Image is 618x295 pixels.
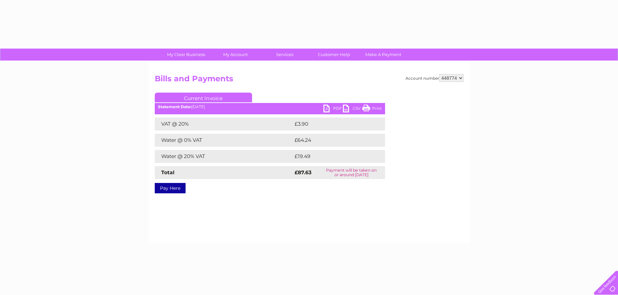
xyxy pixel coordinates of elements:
b: Statement Date: [158,104,191,109]
td: Payment will be taken on or around [DATE] [318,166,385,179]
td: £3.90 [293,118,370,130]
td: £64.24 [293,134,372,147]
a: Make A Payment [357,49,410,61]
a: Services [258,49,311,61]
td: £19.49 [293,150,372,163]
a: My Account [209,49,262,61]
a: CSV [343,105,362,114]
a: Current Invoice [155,93,252,102]
td: Water @ 20% VAT [155,150,293,163]
div: [DATE] [155,105,385,109]
strong: £87.63 [295,169,311,176]
a: Print [362,105,382,114]
td: VAT @ 20% [155,118,293,130]
div: Account number [406,74,464,82]
h2: Bills and Payments [155,74,464,86]
a: Customer Help [307,49,361,61]
td: Water @ 0% VAT [155,134,293,147]
a: PDF [323,105,343,114]
strong: Total [161,169,175,176]
a: My Clear Business [159,49,213,61]
a: Pay Here [155,183,186,193]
